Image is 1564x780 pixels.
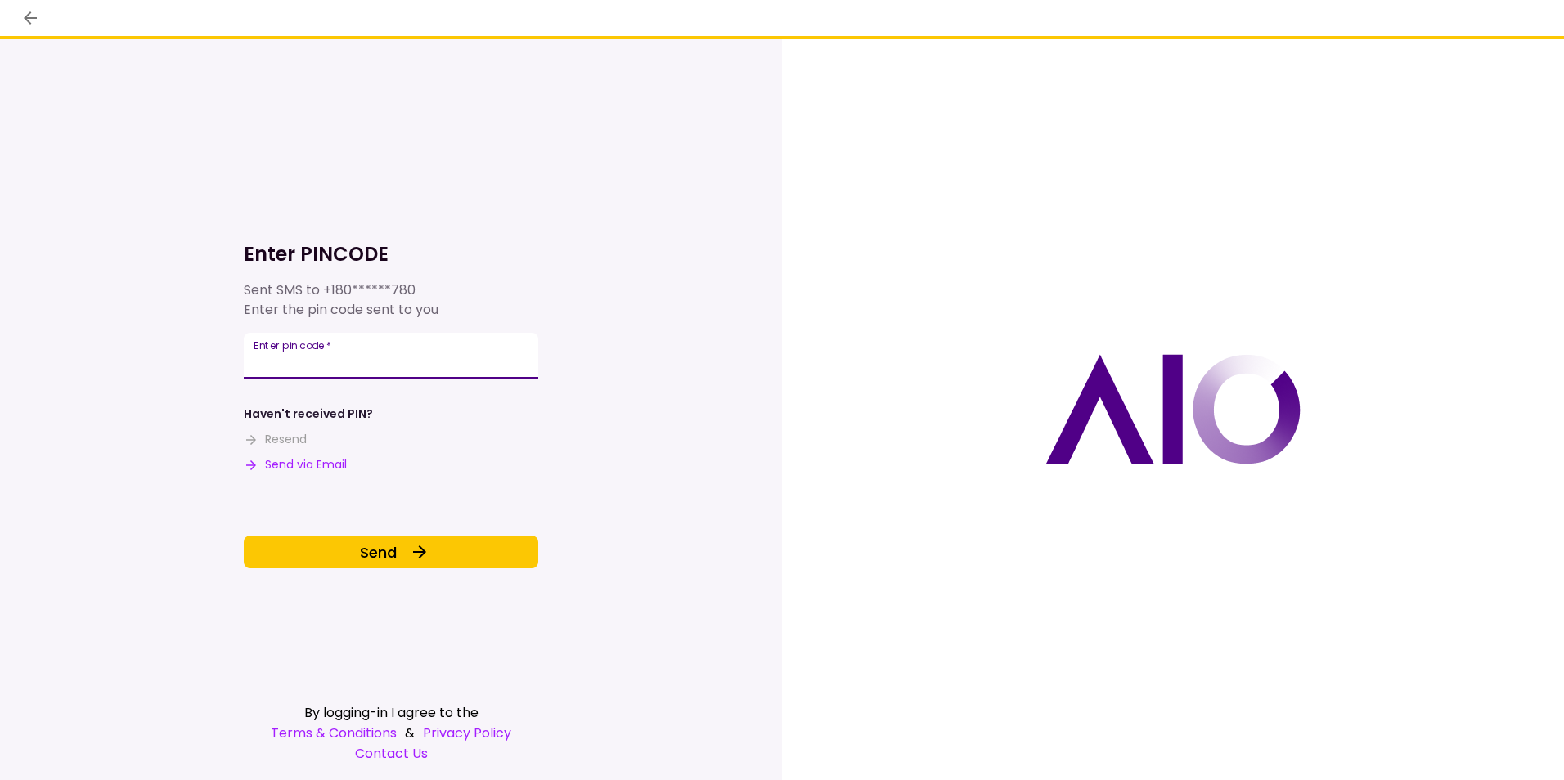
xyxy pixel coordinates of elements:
img: AIO logo [1045,354,1301,464]
div: & [244,723,538,743]
a: Privacy Policy [423,723,511,743]
label: Enter pin code [254,338,331,352]
h1: Enter PINCODE [244,241,538,267]
div: Haven't received PIN? [244,406,373,423]
button: Send [244,536,538,568]
button: Resend [244,431,307,448]
a: Contact Us [244,743,538,764]
button: Send via Email [244,456,347,473]
a: Terms & Conditions [271,723,397,743]
span: Send [360,541,397,563]
div: By logging-in I agree to the [244,702,538,723]
button: back [16,4,44,32]
div: Sent SMS to Enter the pin code sent to you [244,280,538,320]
